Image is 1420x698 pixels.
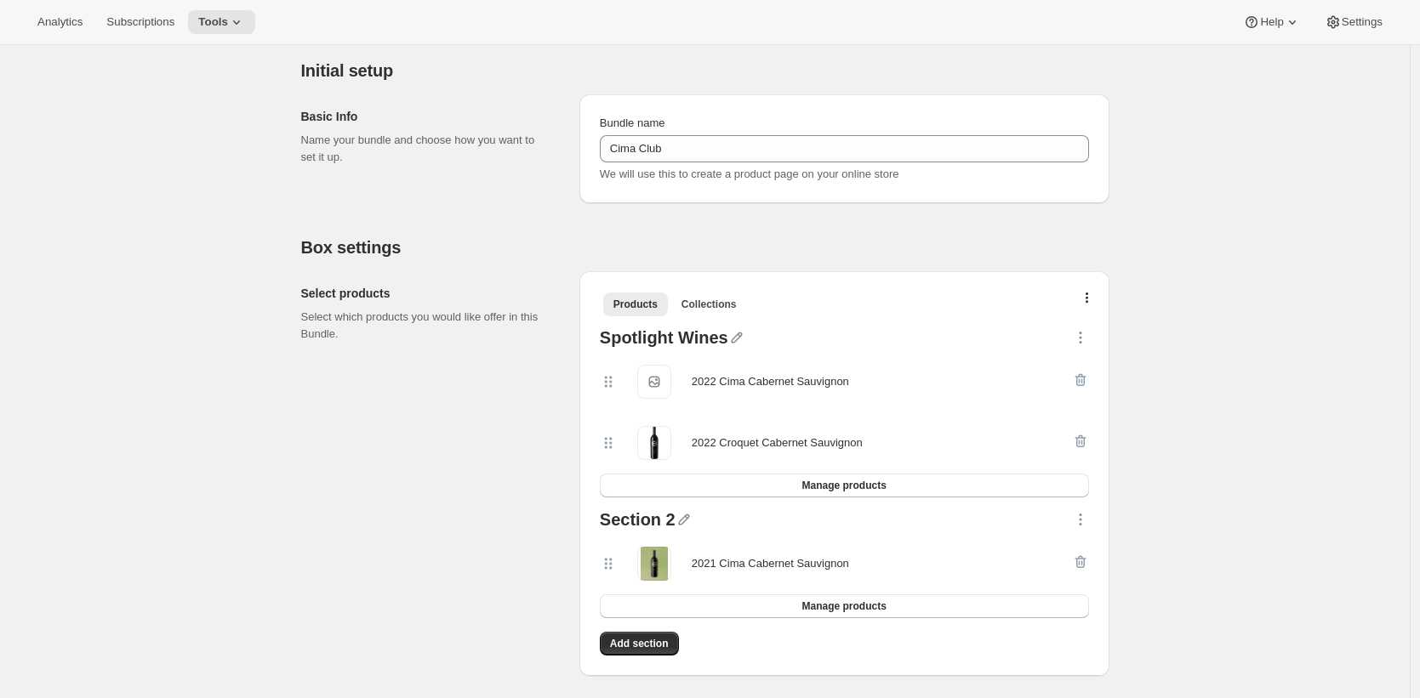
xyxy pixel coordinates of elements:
[681,298,737,311] span: Collections
[600,135,1089,162] input: ie. Smoothie box
[600,474,1089,497] button: Manage products
[692,373,849,390] div: 2022 Cima Cabernet Sauvignon
[37,15,83,29] span: Analytics
[106,15,174,29] span: Subscriptions
[1233,10,1310,34] button: Help
[610,637,669,650] span: Add section
[801,599,886,613] span: Manage products
[301,237,1109,258] h2: Box settings
[301,285,552,302] h2: Select products
[600,511,676,533] div: Section 2
[301,132,552,166] p: Name your bundle and choose how you want to set it up.
[1260,15,1283,29] span: Help
[301,60,1109,81] h2: Initial setup
[600,594,1089,618] button: Manage products
[188,10,255,34] button: Tools
[1342,15,1383,29] span: Settings
[801,479,886,492] span: Manage products
[1314,10,1393,34] button: Settings
[301,309,552,343] p: Select which products you would like offer in this Bundle.
[692,434,863,451] div: 2022 Croquet Cabernet Sauvignon
[692,555,849,572] div: 2021 Cima Cabernet Sauvignon
[27,10,93,34] button: Analytics
[600,632,679,655] button: Add section
[600,167,899,180] span: We will use this to create a product page on your online store
[600,329,728,351] div: Spotlight Wines
[613,298,658,311] span: Products
[198,15,228,29] span: Tools
[96,10,185,34] button: Subscriptions
[600,116,665,129] span: Bundle name
[301,108,552,125] h2: Basic Info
